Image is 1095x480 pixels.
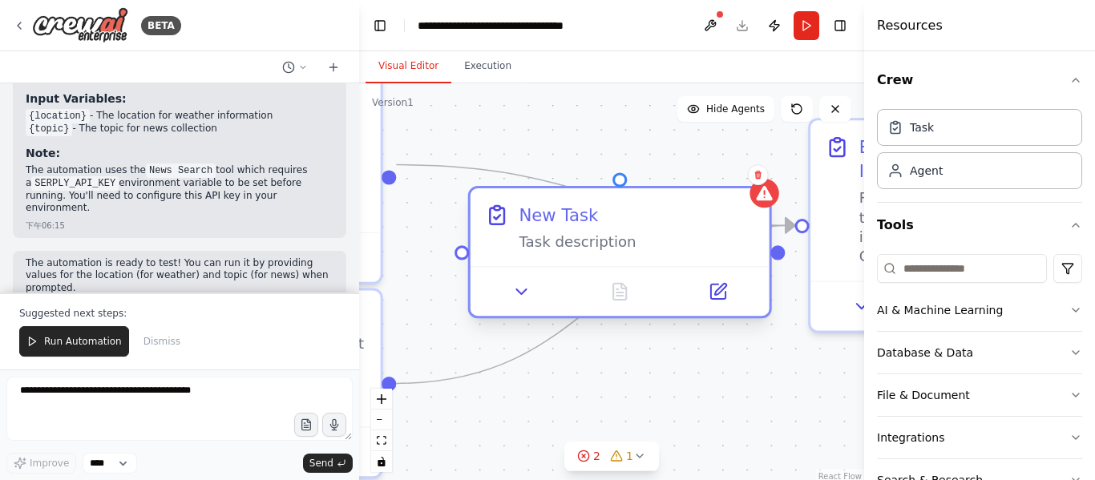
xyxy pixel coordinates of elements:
button: File & Document [877,374,1082,416]
button: Crew [877,58,1082,103]
div: Search for and collect comprehensive weather information for {location}, including current condit... [130,139,366,217]
div: React Flow controls [371,389,392,472]
button: Switch to previous chat [276,58,314,77]
button: Hide right sidebar [829,14,851,37]
button: Visual Editor [366,50,451,83]
div: File & Document [877,387,970,403]
div: Crew [877,103,1082,202]
p: Suggested next steps: [19,307,340,320]
g: Edge from 270f2a7e-f692-4707-bd40-437e7a527f36 to 9db2a4f9-67ea-4d1c-95ee-548376166600 [396,213,794,395]
button: Start a new chat [321,58,346,77]
button: Hide left sidebar [369,14,391,37]
h3: Note: [26,145,333,161]
li: - The location for weather information [26,110,333,123]
span: Hide Agents [706,103,765,115]
button: Click to speak your automation idea [322,413,346,437]
div: New TaskTask description [468,191,772,323]
button: zoom out [371,409,392,430]
div: Search for and gather the latest news articles and developments about {topic}, focusing on recent... [79,288,383,478]
button: Run Automation [19,326,129,357]
p: The automation uses the tool which requires a environment variable to be set before running. You'... [26,164,333,215]
span: Send [309,457,333,470]
div: BETA [141,16,181,35]
div: Gather Weather InformationSearch for and collect comprehensive weather information for {location}... [79,70,383,284]
span: Improve [30,457,69,470]
div: Agent [910,163,943,179]
button: fit view [371,430,392,451]
div: New Task [519,203,598,227]
div: Database & Data [877,345,973,361]
code: {topic} [26,122,72,136]
g: Edge from 6827daba-788c-4c99-8f4b-e878ce8d532b to 9db2a4f9-67ea-4d1c-95ee-548376166600 [396,152,794,237]
div: Task description [519,232,754,252]
li: - The topic for news collection [26,123,333,135]
h3: Input Variables: [26,91,333,107]
button: Dismiss [135,326,188,357]
span: 1 [626,448,633,464]
span: Dismiss [143,335,180,348]
h4: Resources [877,16,943,35]
button: Tools [877,203,1082,248]
nav: breadcrumb [418,18,598,34]
code: News Search [146,163,216,178]
img: Logo [32,7,128,43]
button: Open in side panel [676,277,759,306]
span: Run Automation [44,335,122,348]
button: 21 [564,442,659,471]
button: Upload files [294,413,318,437]
code: SERPLY_API_KEY [31,176,119,191]
button: toggle interactivity [371,451,392,472]
button: Send [303,454,353,473]
button: Improve [6,453,76,474]
button: zoom in [371,389,392,409]
div: Gather Weather Information [130,87,366,135]
div: AI & Machine Learning [877,302,1003,318]
button: Hide Agents [677,96,774,122]
span: 2 [593,448,600,464]
div: Search for and gather the latest news articles and developments about {topic}, focusing on recent... [130,334,366,412]
button: Execution [451,50,524,83]
div: Task [910,119,934,135]
button: No output available [568,277,671,306]
button: Database & Data [877,332,1082,373]
div: Integrations [877,430,944,446]
div: Version 1 [372,96,414,109]
button: AI & Machine Learning [877,289,1082,331]
button: Open in side panel [287,243,370,272]
div: 下午06:15 [26,220,65,232]
button: Integrations [877,417,1082,458]
code: {location} [26,109,90,123]
button: Delete node [748,164,769,185]
p: The automation is ready to test! You can run it by providing values for the location (for weather... [26,257,333,295]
